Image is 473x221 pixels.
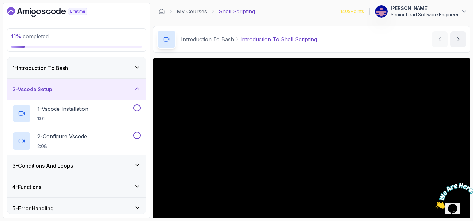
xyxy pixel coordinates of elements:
[11,33,21,40] span: 11 %
[181,35,234,43] p: Introduction To Bash
[240,35,317,43] p: Introduction To Shell Scripting
[340,8,364,15] p: 1409 Points
[158,8,165,15] a: Dashboard
[12,104,141,123] button: 1-Vscode Installation1:01
[37,105,88,113] p: 1 - Vscode Installation
[37,132,87,140] p: 2 - Configure Vscode
[219,8,255,15] p: Shell Scripting
[7,7,102,17] a: Dashboard
[7,176,146,197] button: 4-Functions
[37,143,87,150] p: 2:08
[432,31,448,47] button: previous content
[432,180,473,211] iframe: chat widget
[177,8,207,15] a: My Courses
[450,31,466,47] button: next content
[11,33,49,40] span: completed
[7,198,146,219] button: 5-Error Handling
[375,5,388,18] img: user profile image
[3,3,43,29] img: Chat attention grabber
[375,5,468,18] button: user profile image[PERSON_NAME]Senior Lead Software Engineer
[12,85,52,93] h3: 2 - Vscode Setup
[7,57,146,78] button: 1-Introduction To Bash
[12,204,54,212] h3: 5 - Error Handling
[12,183,41,191] h3: 4 - Functions
[391,5,459,11] p: [PERSON_NAME]
[7,155,146,176] button: 3-Conditions And Loops
[12,162,73,170] h3: 3 - Conditions And Loops
[12,132,141,150] button: 2-Configure Vscode2:08
[7,79,146,100] button: 2-Vscode Setup
[37,115,88,122] p: 1:01
[391,11,459,18] p: Senior Lead Software Engineer
[12,64,68,72] h3: 1 - Introduction To Bash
